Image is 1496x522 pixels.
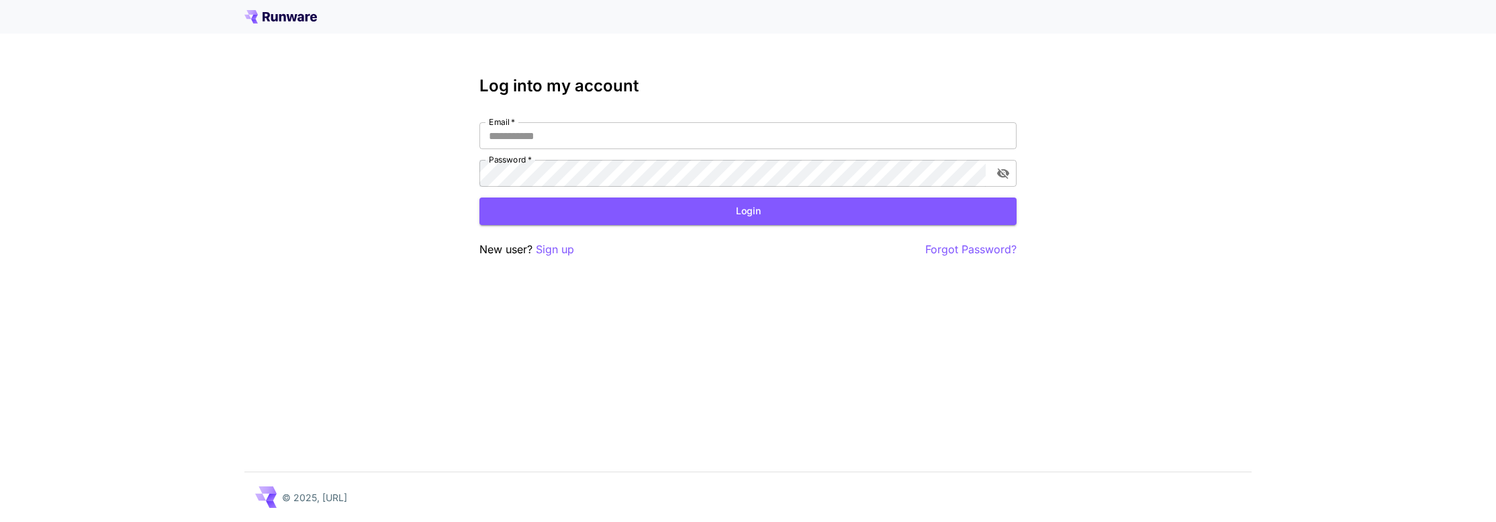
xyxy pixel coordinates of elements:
p: New user? [479,241,574,258]
button: Sign up [536,241,574,258]
button: toggle password visibility [991,161,1015,185]
button: Forgot Password? [925,241,1017,258]
h3: Log into my account [479,77,1017,95]
button: Login [479,198,1017,225]
label: Email [489,116,515,128]
label: Password [489,154,532,165]
p: © 2025, [URL] [282,490,347,505]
